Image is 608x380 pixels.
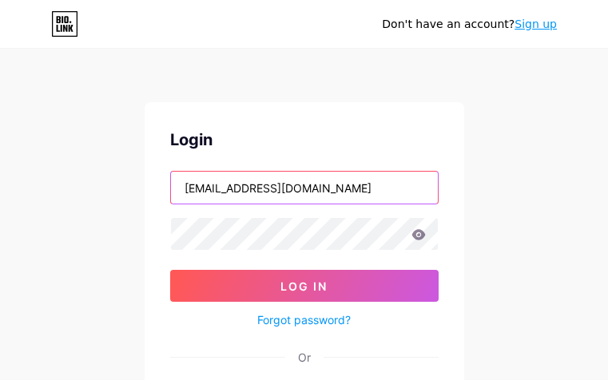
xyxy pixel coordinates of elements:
[382,16,557,33] div: Don't have an account?
[298,349,311,366] div: Or
[171,172,438,204] input: Username
[280,279,328,293] span: Log In
[170,270,439,302] button: Log In
[515,18,557,30] a: Sign up
[170,128,439,152] div: Login
[257,311,351,328] a: Forgot password?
